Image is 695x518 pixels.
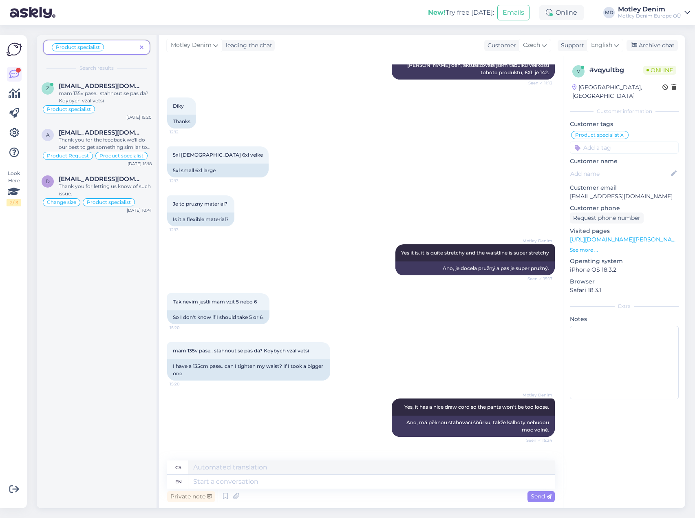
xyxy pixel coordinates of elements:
div: [DATE] 15:20 [126,114,152,120]
p: Customer name [570,157,679,166]
button: Emails [497,5,530,20]
div: [GEOGRAPHIC_DATA], [GEOGRAPHIC_DATA] [572,83,662,100]
span: Online [643,66,676,75]
span: zetts28@seznam.cz [59,82,143,90]
span: Seen ✓ 11:13 [522,80,552,86]
span: Product specialist [47,107,91,112]
p: Operating system [570,257,679,266]
span: 12:12 [170,129,200,135]
input: Add a tag [570,142,679,154]
div: Thanks [167,115,196,128]
div: Try free [DATE]: [428,8,494,18]
span: 12:13 [170,227,200,233]
div: leading the chat [223,41,272,50]
span: Je to pruzny material? [173,201,227,207]
p: Notes [570,315,679,323]
div: 5xl small 6xl large [167,164,269,177]
span: Yes it is, it is quite stretchy and the waistline is super stretchy [401,250,549,256]
div: Customer [484,41,516,50]
span: Send [531,493,552,500]
p: Browser [570,277,679,286]
span: z [46,85,49,91]
div: Support [558,41,584,50]
div: Extra [570,303,679,310]
span: Motley Denim [522,392,552,398]
p: Visited pages [570,227,679,235]
span: Seen ✓ 15:17 [522,276,552,282]
div: I have a 135cm pase.. can I tighten my waist? If I took a bigger one [167,359,330,381]
div: Is it a flexible material? [167,213,234,226]
div: Thank you for letting us know of such issue. [59,183,152,197]
div: Customer information [570,108,679,115]
span: English [591,41,612,50]
span: 5xl [DEMOGRAPHIC_DATA] 6xl velke [173,152,263,158]
span: Product specialist [575,133,619,137]
p: Safari 18.3.1 [570,286,679,294]
span: Search results [79,64,114,72]
span: Diky [173,103,184,109]
div: # vqyultbg [589,65,643,75]
p: iPhone OS 18.3.2 [570,266,679,274]
input: Add name [570,169,669,178]
span: 15:20 [170,325,200,331]
div: [DATE] 15:18 [128,161,152,167]
b: New! [428,9,446,16]
div: Archive chat [627,40,678,51]
span: Seen ✓ 15:24 [522,437,552,443]
div: Look Here [7,170,21,206]
div: en [175,475,182,489]
div: Thank you for the feedback we'll do our best to get something similar to our store! 😊 [59,136,152,151]
span: Motley Denim [522,238,552,244]
p: [EMAIL_ADDRESS][DOMAIN_NAME] [570,192,679,201]
img: Askly Logo [7,42,22,57]
div: [DATE] 10:41 [127,207,152,213]
div: Motley Denim Europe OÜ [618,13,681,19]
span: danabridaka@inbox.lv [59,175,143,183]
span: Product specialist [87,200,131,205]
div: Ano, je docela pružný a pas je super pružný. [395,261,555,275]
span: 12:13 [170,178,200,184]
div: So I don't know if I should take 5 or 6. [167,310,269,324]
a: [URL][DOMAIN_NAME][PERSON_NAME] [570,236,682,243]
span: Product specialist [56,45,100,50]
div: 2 / 3 [7,199,21,206]
span: Change size [47,200,76,205]
span: d [46,178,50,184]
div: Request phone number [570,213,644,224]
div: Ano, má pěknou stahovací šňůrku, takže kalhoty nebudou moc volné. [392,416,555,437]
span: Product Request [47,153,89,158]
span: Product specialist [99,153,143,158]
div: MD [603,7,615,18]
span: v [577,68,580,74]
div: Online [539,5,584,20]
p: See more ... [570,246,679,254]
p: Customer tags [570,120,679,128]
a: Motley DenimMotley Denim Europe OÜ [618,6,690,19]
span: andersrobertjohansen@hotmail.com [59,129,143,136]
div: [PERSON_NAME] den, aktualizovala jsem tabulku velikostí tohoto produktu, 6XL je 142. [392,58,555,80]
span: a [46,132,50,138]
span: Motley Denim [171,41,212,50]
p: Customer email [570,184,679,192]
span: Czech [523,41,540,50]
p: Customer phone [570,204,679,213]
div: Private note [167,491,215,502]
div: Motley Denim [618,6,681,13]
div: mam 135v pase.. stahnout se pas da? Kdybych vzal vetsi [59,90,152,104]
div: cs [175,460,181,474]
span: Yes, it has a nice draw cord so the pants won't be too loose. [404,404,549,410]
span: 15:20 [170,381,200,387]
span: Tak nevim jestli mam vzit 5 nebo 6 [173,299,257,305]
span: mam 135v pase.. stahnout se pas da? Kdybych vzal vetsi [173,348,309,354]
